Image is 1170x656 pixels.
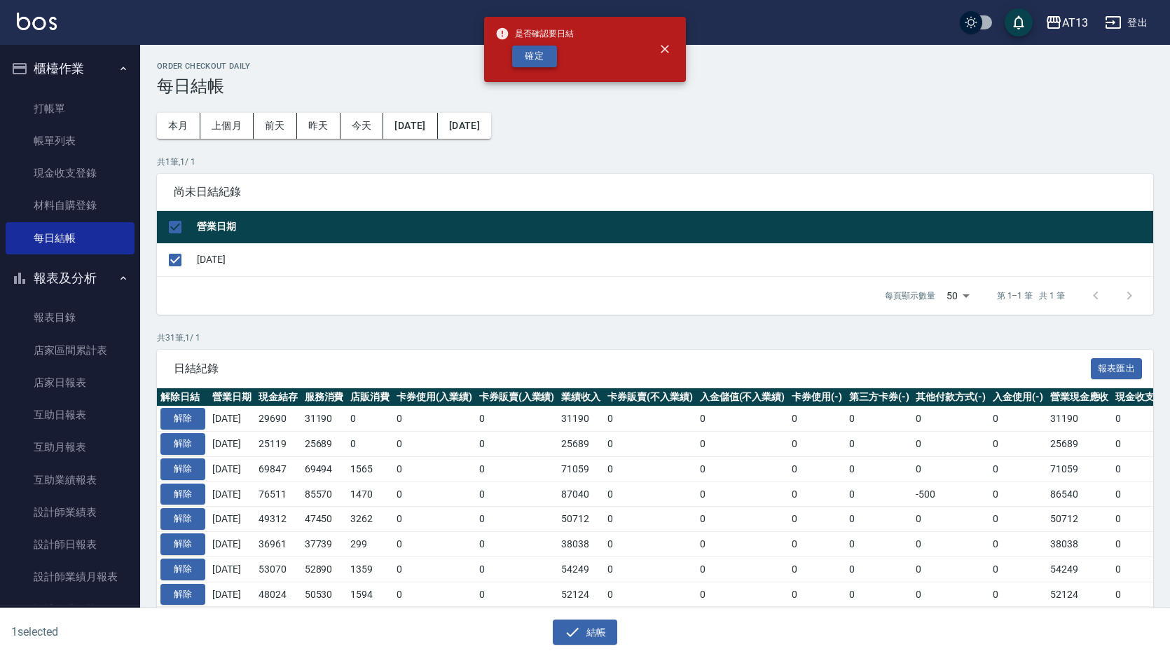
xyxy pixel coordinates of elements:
[157,113,200,139] button: 本月
[1047,507,1113,532] td: 50712
[912,481,989,507] td: -500
[846,481,913,507] td: 0
[846,532,913,557] td: 0
[1099,10,1153,36] button: 登出
[301,432,347,457] td: 25689
[347,582,393,607] td: 1594
[558,432,604,457] td: 25689
[558,481,604,507] td: 87040
[604,532,696,557] td: 0
[347,456,393,481] td: 1565
[696,556,789,582] td: 0
[6,594,135,626] a: 設計師排行榜
[393,432,476,457] td: 0
[846,582,913,607] td: 0
[788,388,846,406] th: 卡券使用(-)
[301,456,347,481] td: 69494
[301,582,347,607] td: 50530
[393,388,476,406] th: 卡券使用(入業績)
[1047,432,1113,457] td: 25689
[193,211,1153,244] th: 營業日期
[558,406,604,432] td: 31190
[788,582,846,607] td: 0
[6,260,135,296] button: 報表及分析
[989,406,1047,432] td: 0
[604,582,696,607] td: 0
[160,484,205,505] button: 解除
[209,556,255,582] td: [DATE]
[174,185,1136,199] span: 尚未日結紀錄
[6,93,135,125] a: 打帳單
[297,113,340,139] button: 昨天
[846,406,913,432] td: 0
[340,113,384,139] button: 今天
[393,532,476,557] td: 0
[788,532,846,557] td: 0
[649,34,680,64] button: close
[788,432,846,457] td: 0
[160,408,205,430] button: 解除
[347,556,393,582] td: 1359
[941,277,975,315] div: 50
[393,481,476,507] td: 0
[1047,456,1113,481] td: 71059
[393,582,476,607] td: 0
[160,508,205,530] button: 解除
[604,406,696,432] td: 0
[301,556,347,582] td: 52890
[476,406,558,432] td: 0
[160,533,205,555] button: 解除
[558,556,604,582] td: 54249
[160,458,205,480] button: 解除
[6,125,135,157] a: 帳單列表
[696,432,789,457] td: 0
[301,532,347,557] td: 37739
[476,582,558,607] td: 0
[209,388,255,406] th: 營業日期
[846,556,913,582] td: 0
[1047,556,1113,582] td: 54249
[696,388,789,406] th: 入金儲值(不入業績)
[553,620,618,645] button: 結帳
[6,561,135,593] a: 設計師業績月報表
[347,432,393,457] td: 0
[393,507,476,532] td: 0
[558,388,604,406] th: 業績收入
[301,406,347,432] td: 31190
[558,507,604,532] td: 50712
[846,388,913,406] th: 第三方卡券(-)
[6,399,135,431] a: 互助日報表
[788,556,846,582] td: 0
[6,367,135,399] a: 店家日報表
[209,456,255,481] td: [DATE]
[512,46,557,67] button: 確定
[476,556,558,582] td: 0
[989,456,1047,481] td: 0
[209,532,255,557] td: [DATE]
[989,582,1047,607] td: 0
[255,456,301,481] td: 69847
[160,559,205,580] button: 解除
[989,532,1047,557] td: 0
[301,481,347,507] td: 85570
[1062,14,1088,32] div: AT13
[1005,8,1033,36] button: save
[912,432,989,457] td: 0
[989,507,1047,532] td: 0
[476,432,558,457] td: 0
[209,432,255,457] td: [DATE]
[393,556,476,582] td: 0
[912,582,989,607] td: 0
[255,532,301,557] td: 36961
[200,113,254,139] button: 上個月
[6,222,135,254] a: 每日結帳
[1091,361,1143,374] a: 報表匯出
[997,289,1065,302] p: 第 1–1 筆 共 1 筆
[1047,481,1113,507] td: 86540
[157,62,1153,71] h2: Order checkout daily
[604,388,696,406] th: 卡券販賣(不入業績)
[912,456,989,481] td: 0
[301,507,347,532] td: 47450
[476,388,558,406] th: 卡券販賣(入業績)
[604,481,696,507] td: 0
